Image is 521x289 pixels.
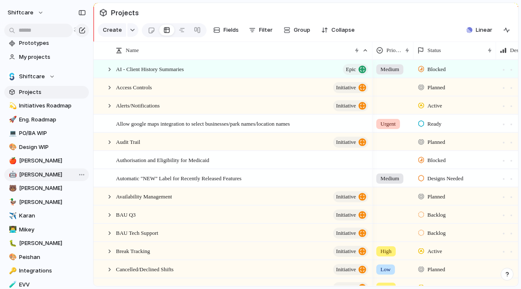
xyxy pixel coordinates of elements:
[8,184,16,193] button: 🐻
[19,88,86,96] span: Projects
[336,209,356,221] span: initiative
[4,6,48,19] button: shiftcare
[8,171,16,179] button: 🤖
[116,264,174,274] span: Cancelled/Declined Shifts
[9,266,15,276] div: 🔑
[19,116,86,124] span: Eng. Roadmap
[19,53,86,61] span: My projects
[8,198,16,206] button: 🦆
[9,115,15,124] div: 🚀
[9,142,15,152] div: 🎨
[9,252,15,262] div: 🎨
[336,245,356,257] span: initiative
[4,251,89,264] a: 🎨Peishan
[8,8,33,17] span: shiftcare
[9,239,15,248] div: 🐛
[476,26,492,34] span: Linear
[103,26,122,34] span: Create
[4,37,89,50] a: Prototypes
[116,100,160,110] span: Alerts/Notifications
[19,281,86,289] span: EVV
[427,265,445,274] span: Planned
[19,267,86,275] span: Integrations
[336,227,356,239] span: initiative
[336,264,356,275] span: initiative
[336,100,356,112] span: initiative
[8,143,16,151] button: 🎨
[4,264,89,277] div: 🔑Integrations
[380,247,391,256] span: High
[19,129,86,138] span: PO/BA WIP
[380,174,399,183] span: Medium
[9,129,15,138] div: 💻
[336,82,356,94] span: initiative
[4,99,89,112] a: 💫Initiatives Roadmap
[8,157,16,165] button: 🍎
[279,23,314,37] button: Group
[427,193,445,201] span: Planned
[9,211,15,221] div: ✈️
[126,46,139,55] span: Name
[8,239,16,248] button: 🐛
[116,191,172,201] span: Availability Management
[427,83,445,92] span: Planned
[4,196,89,209] a: 🦆[PERSON_NAME]
[8,129,16,138] button: 💻
[4,113,89,126] a: 🚀Eng. Roadmap
[8,281,16,289] button: 🧪
[4,127,89,140] a: 💻PO/BA WIP
[336,191,356,203] span: initiative
[333,100,368,111] button: initiative
[4,223,89,236] div: 👨‍💻Mikey
[9,225,15,234] div: 👨‍💻
[8,116,16,124] button: 🚀
[380,265,391,274] span: Low
[386,46,402,55] span: Priority
[116,155,209,165] span: Authorisation and Eligibility for Medicaid
[9,101,15,111] div: 💫
[4,168,89,181] a: 🤖[PERSON_NAME]
[19,39,86,47] span: Prototypes
[294,26,310,34] span: Group
[427,46,441,55] span: Status
[19,212,86,220] span: Karan
[19,253,86,261] span: Peishan
[333,82,368,93] button: initiative
[4,237,89,250] a: 🐛[PERSON_NAME]
[427,65,446,74] span: Blocked
[19,157,86,165] span: [PERSON_NAME]
[19,184,86,193] span: [PERSON_NAME]
[333,191,368,202] button: initiative
[98,23,126,37] button: Create
[380,65,399,74] span: Medium
[116,137,140,146] span: Audit Trail
[109,5,141,20] span: Projects
[259,26,273,34] span: Filter
[116,82,152,92] span: Access Controls
[116,118,290,128] span: Allow google maps integration to select businesses/park names/location names
[4,154,89,167] div: 🍎[PERSON_NAME]
[210,23,242,37] button: Fields
[19,102,86,110] span: Initiatives Roadmap
[8,253,16,261] button: 🎨
[427,156,446,165] span: Blocked
[116,228,158,237] span: BAU Tech Support
[116,246,150,256] span: Break Tracking
[4,182,89,195] a: 🐻[PERSON_NAME]
[427,138,445,146] span: Planned
[9,156,15,166] div: 🍎
[9,170,15,179] div: 🤖
[8,267,16,275] button: 🔑
[4,141,89,154] a: 🎨Design WIP
[19,171,86,179] span: [PERSON_NAME]
[8,226,16,234] button: 👨‍💻
[19,226,86,234] span: Mikey
[8,102,16,110] button: 💫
